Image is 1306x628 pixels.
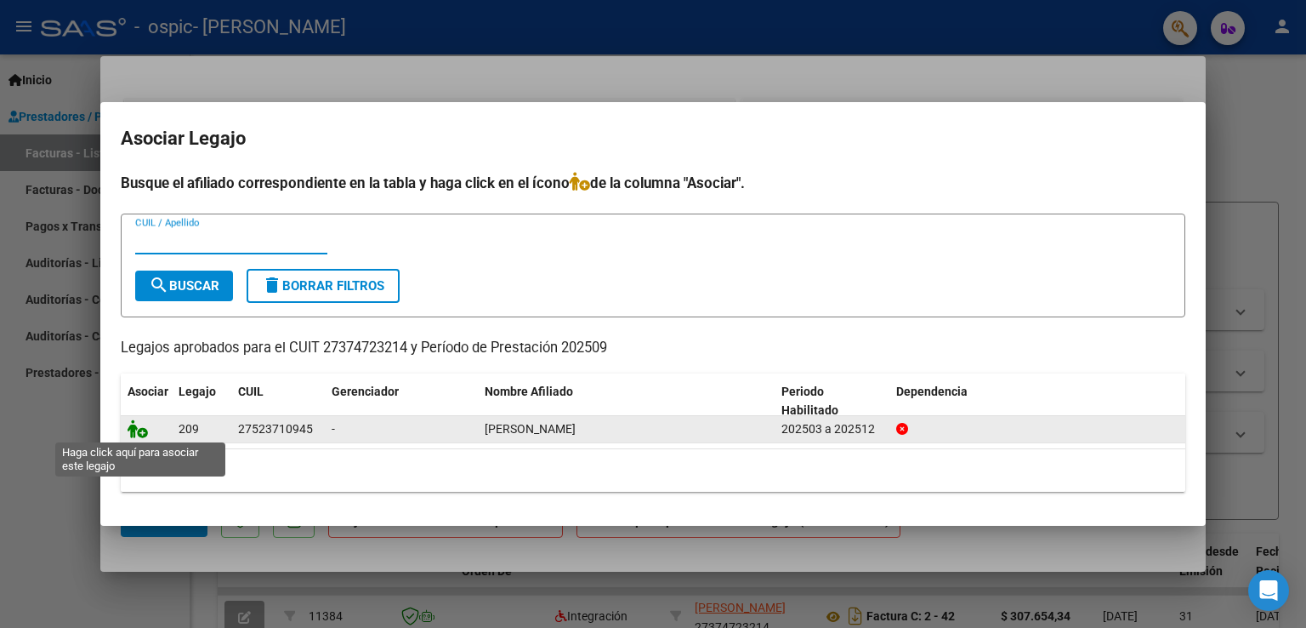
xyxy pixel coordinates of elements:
span: - [332,422,335,436]
button: Borrar Filtros [247,269,400,303]
span: Borrar Filtros [262,278,384,294]
h2: Asociar Legajo [121,123,1185,155]
span: 209 [179,422,199,436]
span: Buscar [149,278,219,294]
span: Asociar [128,385,168,398]
p: Legajos aprobados para el CUIT 27374723214 y Período de Prestación 202509 [121,338,1185,359]
mat-icon: search [149,275,169,295]
datatable-header-cell: CUIL [231,374,325,430]
span: CUIL [238,385,264,398]
mat-icon: delete [262,275,282,295]
datatable-header-cell: Nombre Afiliado [478,374,775,430]
datatable-header-cell: Periodo Habilitado [775,374,889,430]
datatable-header-cell: Legajo [172,374,231,430]
h4: Busque el afiliado correspondiente en la tabla y haga click en el ícono de la columna "Asociar". [121,172,1185,194]
span: MERELES LEDROZ BRIANNA [485,422,576,436]
div: 1 registros [121,449,1185,492]
span: Legajo [179,385,216,398]
div: 27523710945 [238,420,313,439]
div: 202503 a 202512 [781,420,883,439]
span: Nombre Afiliado [485,385,573,398]
datatable-header-cell: Dependencia [889,374,1186,430]
datatable-header-cell: Asociar [121,374,172,430]
span: Dependencia [896,385,968,398]
button: Buscar [135,271,233,301]
span: Gerenciador [332,385,399,398]
span: Periodo Habilitado [781,385,838,418]
div: Open Intercom Messenger [1248,570,1289,611]
datatable-header-cell: Gerenciador [325,374,478,430]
